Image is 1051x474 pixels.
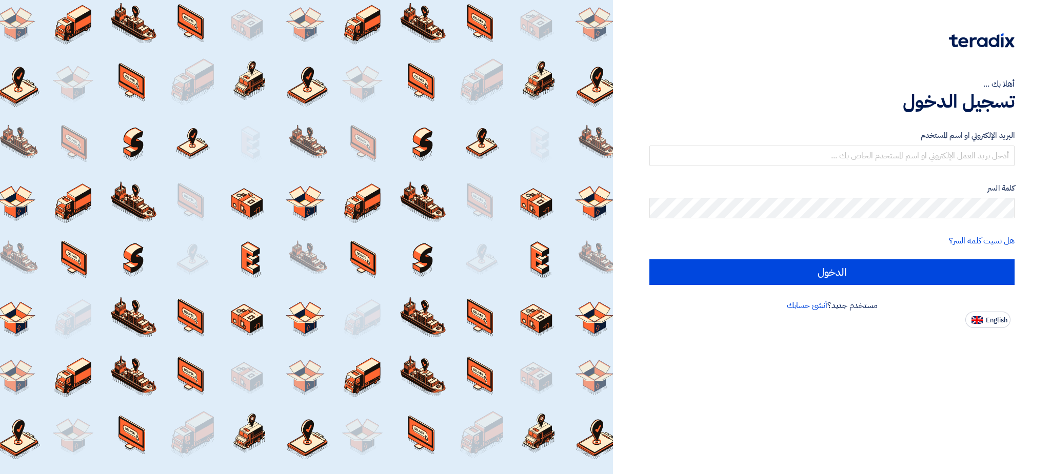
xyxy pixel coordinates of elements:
a: أنشئ حسابك [787,299,827,312]
img: en-US.png [971,316,983,324]
h1: تسجيل الدخول [649,90,1015,113]
span: English [986,317,1007,324]
a: هل نسيت كلمة السر؟ [949,235,1015,247]
div: أهلا بك ... [649,78,1015,90]
input: أدخل بريد العمل الإلكتروني او اسم المستخدم الخاص بك ... [649,146,1015,166]
button: English [965,312,1010,328]
label: كلمة السر [649,182,1015,194]
input: الدخول [649,259,1015,285]
label: البريد الإلكتروني او اسم المستخدم [649,130,1015,141]
img: Teradix logo [949,33,1015,48]
div: مستخدم جديد؟ [649,299,1015,312]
